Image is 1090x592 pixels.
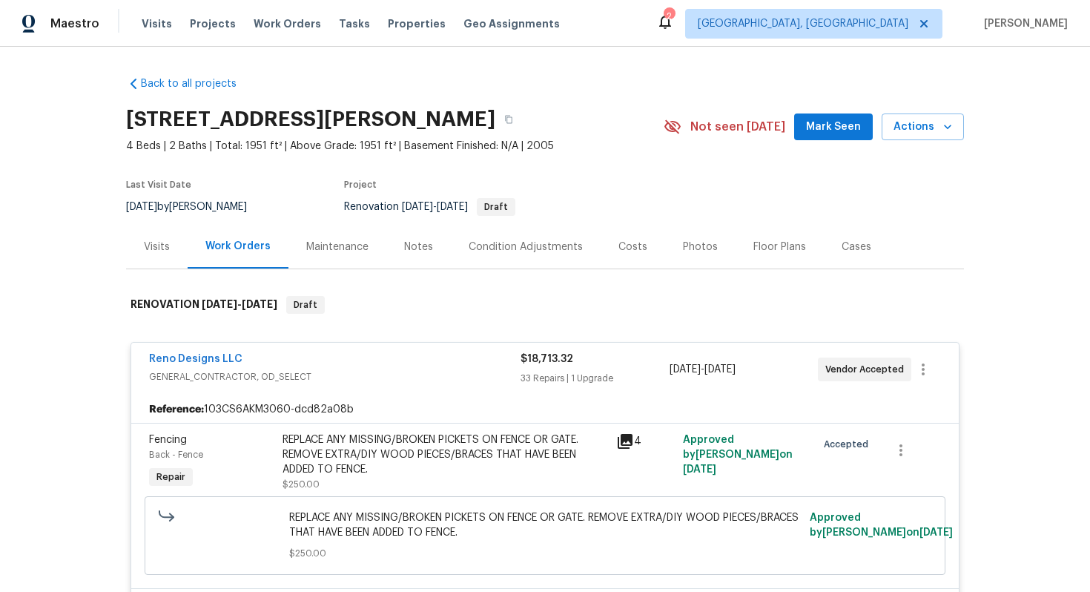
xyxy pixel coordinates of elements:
span: REPLACE ANY MISSING/BROKEN PICKETS ON FENCE OR GATE. REMOVE EXTRA/DIY WOOD PIECES/BRACES THAT HAV... [289,510,802,540]
span: $250.00 [289,546,802,561]
span: Back - Fence [149,450,203,459]
span: Accepted [824,437,874,452]
a: Reno Designs LLC [149,354,242,364]
span: - [202,299,277,309]
span: Renovation [344,202,515,212]
button: Copy Address [495,106,522,133]
span: $250.00 [283,480,320,489]
span: Maestro [50,16,99,31]
h6: RENOVATION [131,296,277,314]
div: REPLACE ANY MISSING/BROKEN PICKETS ON FENCE OR GATE. REMOVE EXTRA/DIY WOOD PIECES/BRACES THAT HAV... [283,433,607,477]
span: Mark Seen [806,118,861,137]
div: Costs [618,240,647,254]
span: [DATE] [683,464,716,475]
div: 2 [664,9,674,24]
span: [DATE] [242,299,277,309]
div: Visits [144,240,170,254]
span: [DATE] [919,527,953,538]
div: RENOVATION [DATE]-[DATE]Draft [126,281,964,329]
span: Tasks [339,19,370,29]
div: by [PERSON_NAME] [126,198,265,216]
div: Floor Plans [753,240,806,254]
span: [GEOGRAPHIC_DATA], [GEOGRAPHIC_DATA] [698,16,908,31]
span: [DATE] [402,202,433,212]
div: 103CS6AKM3060-dcd82a08b [131,396,959,423]
span: [DATE] [202,299,237,309]
span: - [670,362,736,377]
div: Work Orders [205,239,271,254]
span: Actions [894,118,952,137]
button: Actions [882,114,964,141]
span: Repair [151,470,191,484]
span: Properties [388,16,446,31]
span: [DATE] [704,364,736,375]
span: GENERAL_CONTRACTOR, OD_SELECT [149,369,521,384]
span: Project [344,180,377,189]
span: Projects [190,16,236,31]
a: Back to all projects [126,76,268,91]
h2: [STREET_ADDRESS][PERSON_NAME] [126,112,495,127]
span: - [402,202,468,212]
div: Notes [404,240,433,254]
div: Maintenance [306,240,369,254]
div: Photos [683,240,718,254]
span: Draft [478,203,514,211]
span: Approved by [PERSON_NAME] on [810,513,953,538]
div: Cases [842,240,871,254]
span: Draft [288,297,323,312]
span: Last Visit Date [126,180,191,189]
span: [DATE] [670,364,701,375]
span: [PERSON_NAME] [978,16,1068,31]
span: 4 Beds | 2 Baths | Total: 1951 ft² | Above Grade: 1951 ft² | Basement Finished: N/A | 2005 [126,139,664,154]
span: Not seen [DATE] [690,119,785,134]
span: $18,713.32 [521,354,573,364]
div: 33 Repairs | 1 Upgrade [521,371,669,386]
span: Work Orders [254,16,321,31]
button: Mark Seen [794,114,873,141]
div: Condition Adjustments [469,240,583,254]
span: Fencing [149,435,187,445]
span: Geo Assignments [463,16,560,31]
span: Vendor Accepted [825,362,910,377]
span: [DATE] [437,202,468,212]
div: 4 [616,433,674,450]
b: Reference: [149,402,204,417]
span: Visits [142,16,172,31]
span: [DATE] [126,202,157,212]
span: Approved by [PERSON_NAME] on [683,435,793,475]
